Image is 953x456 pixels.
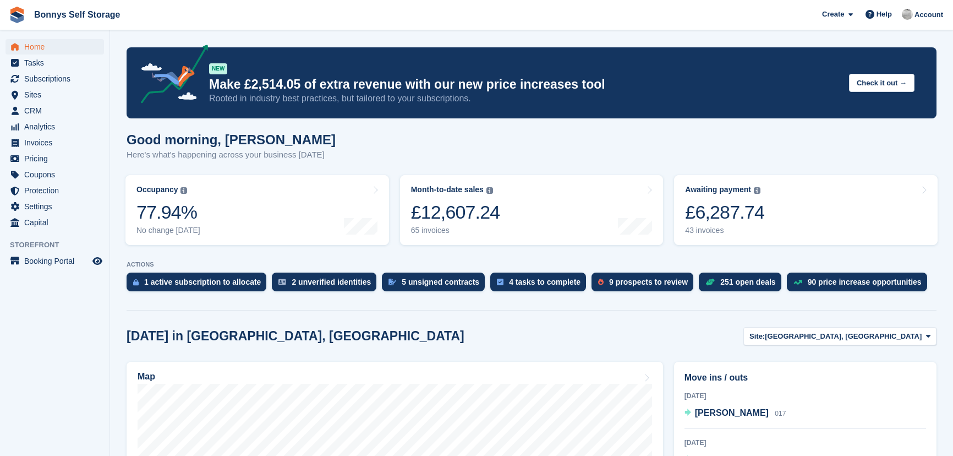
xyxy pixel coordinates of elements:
span: Pricing [24,151,90,166]
button: Site: [GEOGRAPHIC_DATA], [GEOGRAPHIC_DATA] [743,327,936,345]
a: 251 open deals [699,273,786,297]
a: menu [6,135,104,150]
a: menu [6,39,104,55]
a: Month-to-date sales £12,607.24 65 invoices [400,175,664,245]
a: 5 unsigned contracts [382,273,490,297]
h2: Map [138,372,155,382]
div: 2 unverified identities [292,278,371,286]
button: Check it out → [849,74,914,92]
div: 1 active subscription to allocate [144,278,261,286]
span: Invoices [24,135,90,150]
img: icon-info-grey-7440780725fd019a000dd9b08b2336e03edf1995a4989e88bcd33f0948082b44.svg [486,187,493,194]
img: active_subscription_to_allocate_icon-d502201f5373d7db506a760aba3b589e785aa758c864c3986d89f69b8ff3... [133,279,139,286]
a: menu [6,253,104,269]
span: Sites [24,87,90,102]
div: NEW [209,63,227,74]
a: Awaiting payment £6,287.74 43 invoices [674,175,938,245]
a: 90 price increase opportunities [787,273,933,297]
img: stora-icon-8386f47178a22dfd0bd8f6a31ec36ba5ce8667c1dd55bd0f319d3a0aa187defe.svg [9,7,25,23]
span: Protection [24,183,90,198]
div: 43 invoices [685,226,764,235]
a: menu [6,199,104,214]
div: 4 tasks to complete [509,278,580,286]
div: £6,287.74 [685,201,764,224]
span: Tasks [24,55,90,70]
img: price-adjustments-announcement-icon-8257ccfd72463d97f412b2fc003d46551f7dbcb40ab6d574587a9cd5c0d94... [132,45,209,107]
a: Bonnys Self Storage [30,6,124,24]
span: Account [914,9,943,20]
a: menu [6,183,104,198]
div: 251 open deals [720,278,775,286]
img: icon-info-grey-7440780725fd019a000dd9b08b2336e03edf1995a4989e88bcd33f0948082b44.svg [754,187,760,194]
h2: [DATE] in [GEOGRAPHIC_DATA], [GEOGRAPHIC_DATA] [127,329,464,344]
img: prospect-51fa495bee0391a8d652442698ab0144808aea92771e9ea1ae160a38d050c398.svg [598,279,604,285]
a: menu [6,167,104,182]
a: Preview store [91,254,104,268]
img: contract_signature_icon-13c848040528278c33f63329250d36e43548de30e8caae1d1a13099fd9432cc5.svg [388,279,396,285]
span: Subscriptions [24,71,90,86]
img: verify_identity-adf6edd0f0f0b5bbfe63781bf79b02c33cf7c696d77639b501bdc392416b5a36.svg [278,279,286,285]
a: Occupancy 77.94% No change [DATE] [125,175,389,245]
span: [PERSON_NAME] [695,408,769,417]
a: menu [6,215,104,230]
a: 4 tasks to complete [490,273,591,297]
span: Home [24,39,90,55]
span: Coupons [24,167,90,182]
div: Awaiting payment [685,185,751,194]
span: Analytics [24,119,90,134]
div: 5 unsigned contracts [402,278,479,286]
div: 77.94% [136,201,200,224]
img: price_increase_opportunities-93ffe204e8149a01c8c9dc8f82e8f89637d9d84a8eef4429ea346261dce0b2c0.svg [793,280,802,285]
p: Here's what's happening across your business [DATE] [127,149,336,161]
h2: Move ins / outs [684,371,926,384]
span: Capital [24,215,90,230]
a: 2 unverified identities [272,273,382,297]
a: menu [6,71,104,86]
a: menu [6,55,104,70]
a: 9 prospects to review [591,273,699,297]
span: Storefront [10,240,109,251]
div: Month-to-date sales [411,185,484,194]
div: No change [DATE] [136,226,200,235]
a: [PERSON_NAME] 017 [684,406,786,421]
span: Booking Portal [24,253,90,269]
a: menu [6,87,104,102]
div: £12,607.24 [411,201,500,224]
img: James Bonny [902,9,913,20]
span: [GEOGRAPHIC_DATA], [GEOGRAPHIC_DATA] [765,331,922,342]
p: Rooted in industry best practices, but tailored to your subscriptions. [209,93,840,105]
h1: Good morning, [PERSON_NAME] [127,132,336,147]
img: deal-1b604bf984904fb50ccaf53a9ad4b4a5d6e5aea283cecdc64d6e3604feb123c2.svg [705,278,715,286]
img: task-75834270c22a3079a89374b754ae025e5fb1db73e45f91037f5363f120a921f8.svg [497,279,503,285]
span: Help [877,9,892,20]
span: 017 [775,410,786,417]
p: Make £2,514.05 of extra revenue with our new price increases tool [209,77,840,93]
div: Occupancy [136,185,178,194]
a: 1 active subscription to allocate [127,273,272,297]
span: CRM [24,103,90,118]
span: Settings [24,199,90,214]
div: 90 price increase opportunities [808,278,922,286]
span: Site: [749,331,765,342]
div: 9 prospects to review [609,278,688,286]
a: menu [6,119,104,134]
a: menu [6,151,104,166]
a: menu [6,103,104,118]
p: ACTIONS [127,261,936,268]
span: Create [822,9,844,20]
div: 65 invoices [411,226,500,235]
div: [DATE] [684,438,926,448]
div: [DATE] [684,391,926,401]
img: icon-info-grey-7440780725fd019a000dd9b08b2336e03edf1995a4989e88bcd33f0948082b44.svg [180,187,187,194]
